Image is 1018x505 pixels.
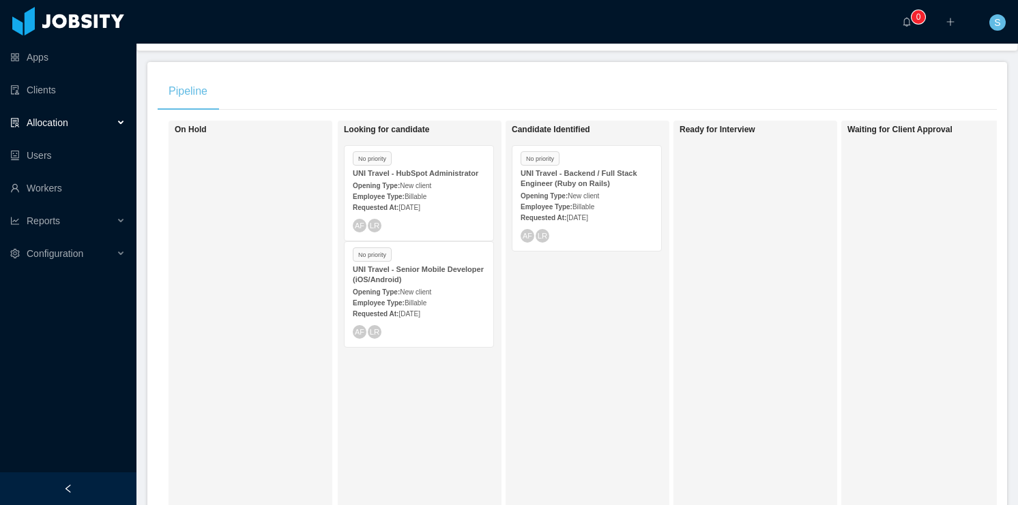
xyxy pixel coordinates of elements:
span: LR [538,231,548,240]
strong: Requested At: [353,204,398,211]
h1: Looking for candidate [344,125,535,135]
span: [DATE] [398,310,420,318]
div: Pipeline [158,72,218,110]
span: [DATE] [566,214,587,221]
strong: UNI Travel - Senior Mobile Developer (iOS/Android) [353,265,484,284]
span: No priority [521,151,559,166]
i: icon: solution [10,118,20,127]
span: Billable [405,193,426,200]
strong: UNI Travel - HubSpot Administrator [353,169,478,177]
span: No priority [353,151,392,166]
span: LR [370,221,380,230]
h1: Ready for Interview [680,125,871,135]
a: icon: userWorkers [10,174,126,202]
span: New client [568,192,599,200]
a: icon: appstoreApps [10,44,126,71]
span: Billable [572,203,594,211]
span: AF [355,221,364,230]
a: icon: auditClients [10,76,126,104]
strong: UNI Travel - Backend / Full Stack Engineer (Ruby on Rails) [521,169,637,187]
span: LR [370,327,380,336]
strong: Employee Type: [353,299,405,307]
i: icon: setting [10,249,20,258]
span: No priority [353,247,392,262]
span: Billable [405,299,426,307]
strong: Opening Type: [353,288,400,296]
h1: Candidate Identified [512,125,703,135]
span: Reports [27,215,60,226]
span: Allocation [27,117,68,128]
span: AF [355,328,364,336]
strong: Opening Type: [521,192,568,200]
span: [DATE] [398,204,420,211]
strong: Employee Type: [353,193,405,200]
span: Configuration [27,248,83,259]
strong: Requested At: [521,214,566,221]
span: AF [523,232,532,240]
strong: Requested At: [353,310,398,318]
strong: Opening Type: [353,182,400,189]
strong: Employee Type: [521,203,572,211]
a: icon: robotUsers [10,142,126,169]
span: New client [400,288,431,296]
i: icon: bell [902,17,912,27]
span: S [994,14,1000,31]
i: icon: line-chart [10,216,20,226]
h1: On Hold [175,125,366,135]
i: icon: plus [946,17,955,27]
sup: 0 [912,10,925,24]
span: New client [400,182,431,189]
